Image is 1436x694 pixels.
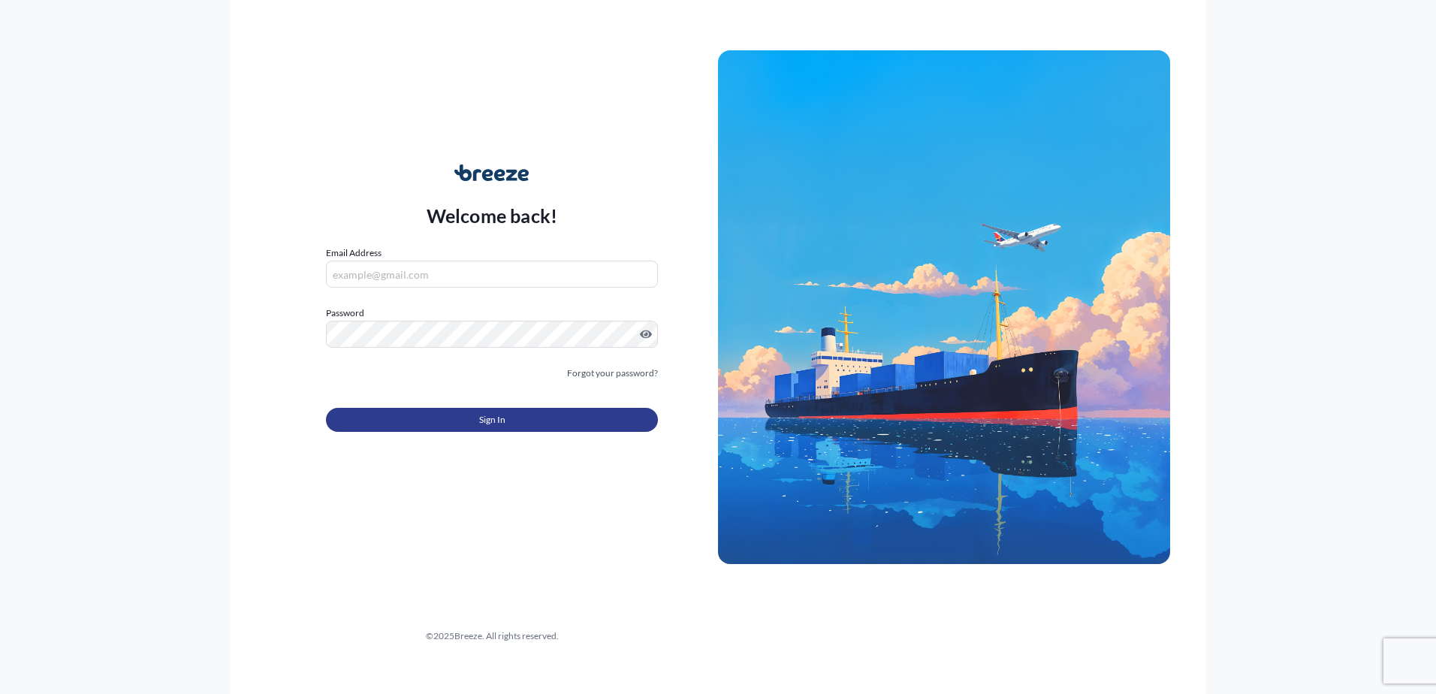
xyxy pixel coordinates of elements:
[427,204,558,228] p: Welcome back!
[479,412,505,427] span: Sign In
[326,408,658,432] button: Sign In
[326,261,658,288] input: example@gmail.com
[326,246,382,261] label: Email Address
[718,50,1170,564] img: Ship illustration
[266,629,718,644] div: © 2025 Breeze. All rights reserved.
[640,328,652,340] button: Show password
[326,306,658,321] label: Password
[567,366,658,381] a: Forgot your password?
